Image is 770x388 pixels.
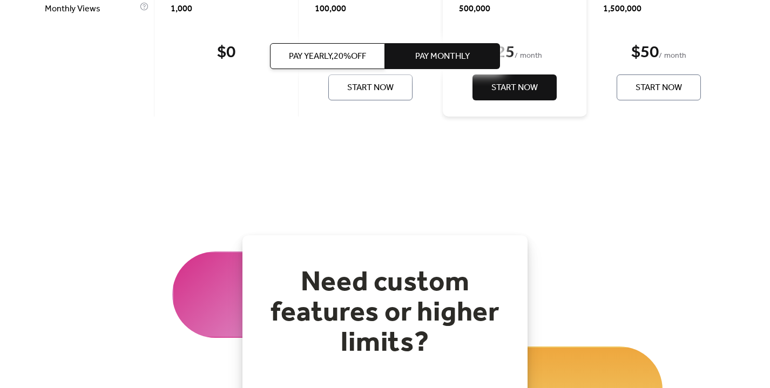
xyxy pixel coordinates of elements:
[491,81,538,94] span: Start Now
[487,42,515,64] div: $ 25
[270,43,385,69] button: Pay Yearly,20%off
[631,42,659,64] div: $ 50
[217,42,235,64] div: $ 0
[636,81,682,94] span: Start Now
[603,3,641,16] span: 1,500,000
[171,3,192,16] span: 1,000
[472,74,557,100] button: Start Now
[385,43,500,69] button: Pay Monthly
[264,268,506,358] h2: Need custom features or higher limits?
[415,50,470,63] span: Pay Monthly
[617,74,701,100] button: Start Now
[289,50,366,63] span: Pay Yearly, 20% off
[659,50,686,63] span: / month
[45,3,137,16] span: Monthly Views
[515,50,542,63] span: / month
